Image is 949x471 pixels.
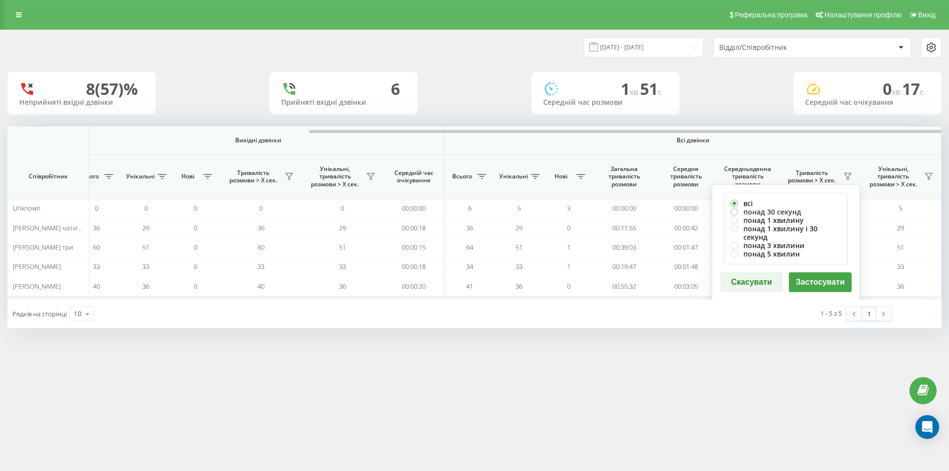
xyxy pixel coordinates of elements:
[902,78,924,99] span: 17
[142,223,149,232] span: 29
[731,224,841,241] label: понад 1 хвилину і 30 секунд
[13,223,85,232] span: [PERSON_NAME] чотири
[621,78,640,99] span: 1
[466,282,473,291] span: 41
[339,223,346,232] span: 29
[516,243,522,252] span: 51
[516,223,522,232] span: 29
[383,218,445,237] td: 00:00:18
[194,204,197,213] span: 0
[640,78,662,99] span: 51
[593,257,655,276] td: 00:19:47
[567,262,570,271] span: 1
[655,199,717,218] td: 00:00:00
[19,98,144,107] div: Неприйняті вхідні дзвінки
[662,165,709,188] span: Середня тривалість розмови
[724,165,771,188] span: Середньоденна тривалість розмови
[175,172,200,180] span: Нові
[892,86,902,97] span: хв
[658,86,662,97] span: c
[897,282,904,291] span: 36
[258,282,264,291] span: 40
[144,204,148,213] span: 0
[194,223,197,232] span: 0
[142,262,149,271] span: 33
[720,272,783,292] button: Скасувати
[731,241,841,250] label: понад 3 хвилини
[567,223,570,232] span: 0
[468,204,472,213] span: 6
[450,172,474,180] span: Всього
[93,282,100,291] span: 40
[499,172,528,180] span: Унікальні
[12,309,67,318] span: Рядків на сторінці
[567,282,570,291] span: 0
[824,11,902,19] span: Налаштування профілю
[516,282,522,291] span: 36
[95,204,98,213] span: 0
[74,309,82,319] div: 10
[77,172,101,180] span: Всього
[655,257,717,276] td: 00:01:48
[655,238,717,257] td: 00:01:47
[93,223,100,232] span: 36
[13,262,61,271] span: [PERSON_NAME]
[466,262,473,271] span: 34
[339,262,346,271] span: 33
[899,204,903,213] span: 5
[142,243,149,252] span: 51
[655,276,717,296] td: 00:03:05
[593,238,655,257] td: 00:39:03
[735,11,808,19] span: Реферальна програма
[567,204,570,213] span: 3
[918,11,936,19] span: Вихід
[225,169,282,184] span: Тривалість розмови > Х сек.
[862,307,876,321] a: 1
[655,218,717,237] td: 00:00:42
[391,80,400,98] div: 6
[593,218,655,237] td: 00:11:55
[339,243,346,252] span: 51
[601,165,647,188] span: Загальна тривалість розмови
[915,415,939,439] div: Open Intercom Messenger
[920,86,924,97] span: c
[13,243,73,252] span: [PERSON_NAME] три
[731,208,841,216] label: понад 30 секунд
[466,223,473,232] span: 36
[194,262,197,271] span: 0
[390,169,437,184] span: Середній час очікування
[142,282,149,291] span: 36
[567,243,570,252] span: 1
[731,250,841,258] label: понад 5 хвилин
[897,223,904,232] span: 29
[13,282,61,291] span: [PERSON_NAME]
[341,204,344,213] span: 0
[731,199,841,208] label: всі
[259,204,262,213] span: 0
[593,276,655,296] td: 00:55:32
[789,272,852,292] button: Застосувати
[805,98,930,107] div: Середній час очікування
[194,282,197,291] span: 0
[86,80,138,98] div: 8 (57)%
[543,98,668,107] div: Середній час розмови
[306,165,363,188] span: Унікальні, тривалість розмови > Х сек.
[95,136,422,144] span: Вихідні дзвінки
[93,243,100,252] span: 60
[897,243,904,252] span: 51
[16,172,80,180] span: Співробітник
[383,238,445,257] td: 00:00:15
[883,78,902,99] span: 0
[593,199,655,218] td: 00:00:00
[93,262,100,271] span: 33
[731,216,841,224] label: понад 1 хвилину
[258,243,264,252] span: 60
[549,172,573,180] span: Нові
[474,136,912,144] span: Всі дзвінки
[383,276,445,296] td: 00:00:20
[383,199,445,218] td: 00:00:00
[783,169,840,184] span: Тривалість розмови > Х сек.
[466,243,473,252] span: 64
[126,172,155,180] span: Унікальні
[630,86,640,97] span: хв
